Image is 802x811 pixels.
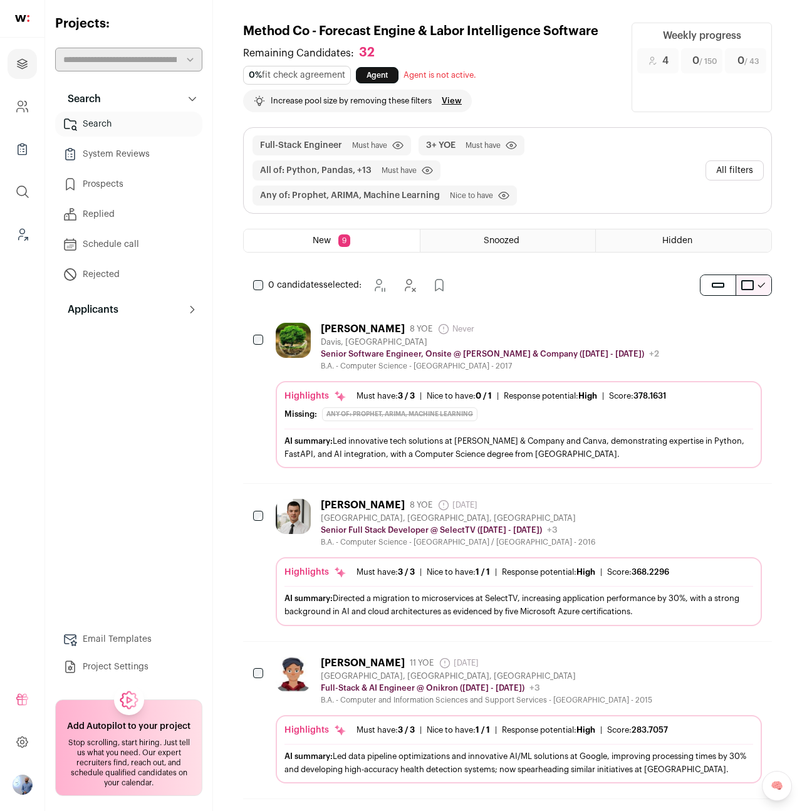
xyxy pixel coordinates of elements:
button: Open dropdown [13,775,33,795]
div: Highlights [284,724,346,736]
span: / 150 [699,58,717,65]
span: Agent is not active. [404,71,476,79]
p: Senior Software Engineer, Onsite @ [PERSON_NAME] & Company ([DATE] - [DATE]) [321,349,644,359]
span: 0 [692,53,717,68]
div: 32 [359,45,375,61]
a: [PERSON_NAME] 11 YOE [DATE] [GEOGRAPHIC_DATA], [GEOGRAPHIC_DATA], [GEOGRAPHIC_DATA] Full-Stack & ... [276,657,762,783]
span: 0 candidates [268,281,323,290]
span: selected: [268,279,362,291]
span: [DATE] [439,657,479,669]
p: Full-Stack & AI Engineer @ Onikron ([DATE] - [DATE]) [321,683,524,693]
div: Must have: [357,391,415,401]
span: Remaining Candidates: [243,46,354,61]
a: [PERSON_NAME] 8 YOE Never Davis, [GEOGRAPHIC_DATA] Senior Software Engineer, Onsite @ [PERSON_NAM... [276,323,762,468]
div: [GEOGRAPHIC_DATA], [GEOGRAPHIC_DATA], [GEOGRAPHIC_DATA] [321,671,652,681]
a: Hidden [596,229,771,252]
a: Snoozed [420,229,596,252]
ul: | | | [357,725,668,735]
span: 9 [338,234,350,247]
a: View [442,96,462,106]
span: 283.7057 [632,726,668,734]
a: Email Templates [55,627,202,652]
div: Must have: [357,567,415,577]
span: Must have [466,140,501,150]
div: Nice to have: [427,567,490,577]
span: [DATE] [437,499,477,511]
div: [PERSON_NAME] [321,323,405,335]
a: Company and ATS Settings [8,92,37,122]
span: Hidden [662,236,692,245]
div: Directed a migration to microservices at SelectTV, increasing application performance by 30%, wit... [284,592,753,618]
div: B.A. - Computer Science - [GEOGRAPHIC_DATA] - 2017 [321,361,659,371]
button: All of: Python, Pandas, +13 [260,164,372,177]
div: Highlights [284,390,346,402]
button: Add to Prospects [427,273,452,298]
div: [PERSON_NAME] [321,657,405,669]
div: Nice to have: [427,725,490,735]
span: 3 / 3 [398,726,415,734]
li: Score: [607,567,669,577]
img: 97332-medium_jpg [13,775,33,795]
a: Rejected [55,262,202,287]
button: 3+ YOE [426,139,456,152]
span: 0 [737,53,759,68]
li: Score: [609,391,666,401]
button: Full-Stack Engineer [260,139,342,152]
div: Stop scrolling, start hiring. Just tell us what you need. Our expert recruiters find, reach out, ... [63,738,194,788]
span: 8 YOE [410,500,432,510]
span: 11 YOE [410,658,434,668]
a: Project Settings [55,654,202,679]
span: +3 [529,684,540,693]
span: 0% [249,71,262,80]
img: ff1f323c4cacf846b5292b85db0de913b91f7de28df6666e1a3e5c753dbe0484.jpg [276,657,311,692]
p: Senior Full Stack Developer @ SelectTV ([DATE] - [DATE]) [321,525,542,535]
a: Search [55,112,202,137]
a: [PERSON_NAME] 8 YOE [DATE] [GEOGRAPHIC_DATA], [GEOGRAPHIC_DATA], [GEOGRAPHIC_DATA] Senior Full St... [276,499,762,625]
div: B.A. - Computer and Information Sciences and Support Services - [GEOGRAPHIC_DATA] - 2015 [321,695,652,705]
a: Leads (Backoffice) [8,219,37,249]
p: Applicants [60,302,118,317]
span: 1 / 1 [476,568,490,576]
div: Highlights [284,566,346,578]
a: 🧠 [762,771,792,801]
span: Nice to have [450,191,493,201]
p: Increase pool size by removing these filters [271,96,432,106]
div: [PERSON_NAME] [321,499,405,511]
a: Add Autopilot to your project Stop scrolling, start hiring. Just tell us what you need. Our exper... [55,699,202,796]
div: Nice to have: [427,391,492,401]
ul: | | | [357,391,666,401]
div: fit check agreement [243,66,351,85]
a: Prospects [55,172,202,197]
button: All filters [706,160,764,181]
span: +2 [649,350,659,358]
img: 56c61ca376ee2bd45059a29a87150e07a9b8ec176a7317be2bfba2bf21356a26.jpg [276,499,311,534]
span: Never [437,323,474,335]
span: Must have [352,140,387,150]
a: Company Lists [8,134,37,164]
span: High [576,726,595,734]
p: Search [60,92,101,107]
button: Search [55,86,202,112]
button: Any of: Prophet, ARIMA, Machine Learning [260,189,440,202]
span: +3 [547,526,558,535]
div: Response potential: [504,391,597,401]
h2: Add Autopilot to your project [67,720,190,733]
span: 3 / 3 [398,392,415,400]
div: Any of: Prophet, ARIMA, Machine Learning [322,407,477,421]
span: 378.1631 [633,392,666,400]
div: Weekly progress [663,28,741,43]
span: / 43 [744,58,759,65]
div: [GEOGRAPHIC_DATA], [GEOGRAPHIC_DATA], [GEOGRAPHIC_DATA] [321,513,595,523]
div: Led data pipeline optimizations and innovative AI/ML solutions at Google, improving processing ti... [284,750,753,776]
img: wellfound-shorthand-0d5821cbd27db2630d0214b213865d53afaa358527fdda9d0ea32b1df1b89c2c.svg [15,15,29,22]
span: 8 YOE [410,324,432,334]
span: 368.2296 [632,568,669,576]
h1: Method Co - Forecast Engine & Labor Intelligence Software [243,23,617,40]
span: High [576,568,595,576]
div: Davis, [GEOGRAPHIC_DATA] [321,337,659,347]
span: AI summary: [284,437,333,445]
li: Score: [607,725,668,735]
span: AI summary: [284,752,333,760]
h2: Projects: [55,15,202,33]
div: B.A. - Computer Science - [GEOGRAPHIC_DATA] / [GEOGRAPHIC_DATA] - 2016 [321,537,595,547]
